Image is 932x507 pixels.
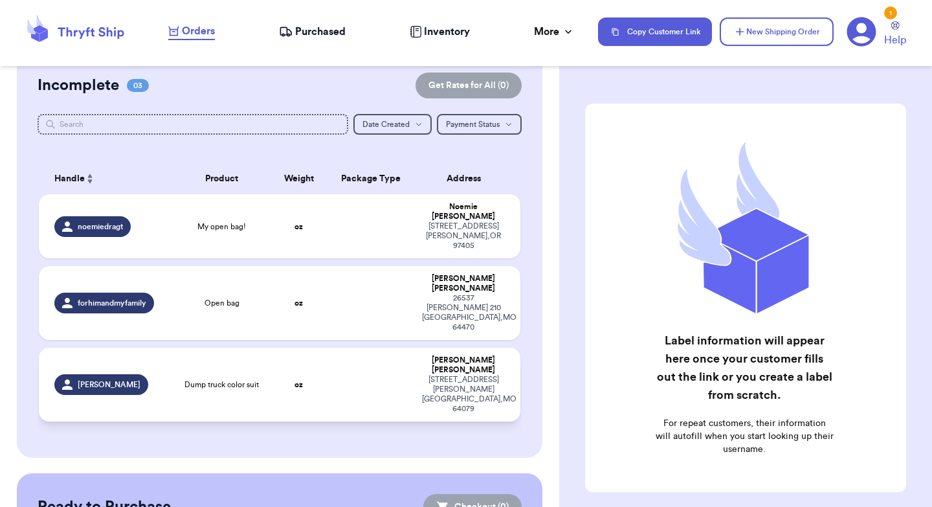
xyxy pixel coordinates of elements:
[655,332,834,404] h2: Label information will appear here once your customer fills out the link or you create a label fr...
[422,355,505,375] div: [PERSON_NAME] [PERSON_NAME]
[78,379,140,390] span: [PERSON_NAME]
[422,202,505,221] div: Noemie [PERSON_NAME]
[327,163,414,194] th: Package Type
[655,417,834,456] p: For repeat customers, their information will autofill when you start looking up their username.
[294,381,303,389] strong: oz
[85,171,95,186] button: Sort ascending
[54,172,85,186] span: Handle
[279,24,346,39] a: Purchased
[362,120,410,128] span: Date Created
[422,221,505,251] div: [STREET_ADDRESS] [PERSON_NAME] , OR 97405
[598,17,712,46] button: Copy Customer Link
[416,73,522,98] button: Get Rates for All (0)
[270,163,327,194] th: Weight
[197,221,246,232] span: My open bag!
[173,163,270,194] th: Product
[534,24,575,39] div: More
[294,299,303,307] strong: oz
[422,274,505,293] div: [PERSON_NAME] [PERSON_NAME]
[422,293,505,332] div: 26537 [PERSON_NAME] 210 [GEOGRAPHIC_DATA] , MO 64470
[884,6,897,19] div: 1
[184,379,259,390] span: Dump truck color suit
[847,17,876,47] a: 1
[38,114,348,135] input: Search
[205,298,239,308] span: Open bag
[353,114,432,135] button: Date Created
[38,75,119,96] h2: Incomplete
[422,375,505,414] div: [STREET_ADDRESS][PERSON_NAME] [GEOGRAPHIC_DATA] , MO 64079
[127,79,149,92] span: 03
[720,17,834,46] button: New Shipping Order
[424,24,470,39] span: Inventory
[78,221,123,232] span: noemiedragt
[78,298,146,308] span: forhimandmyfamily
[884,21,906,48] a: Help
[294,223,303,231] strong: oz
[414,163,520,194] th: Address
[437,114,522,135] button: Payment Status
[182,23,215,39] span: Orders
[446,120,500,128] span: Payment Status
[168,23,215,40] a: Orders
[410,24,470,39] a: Inventory
[884,32,906,48] span: Help
[295,24,346,39] span: Purchased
